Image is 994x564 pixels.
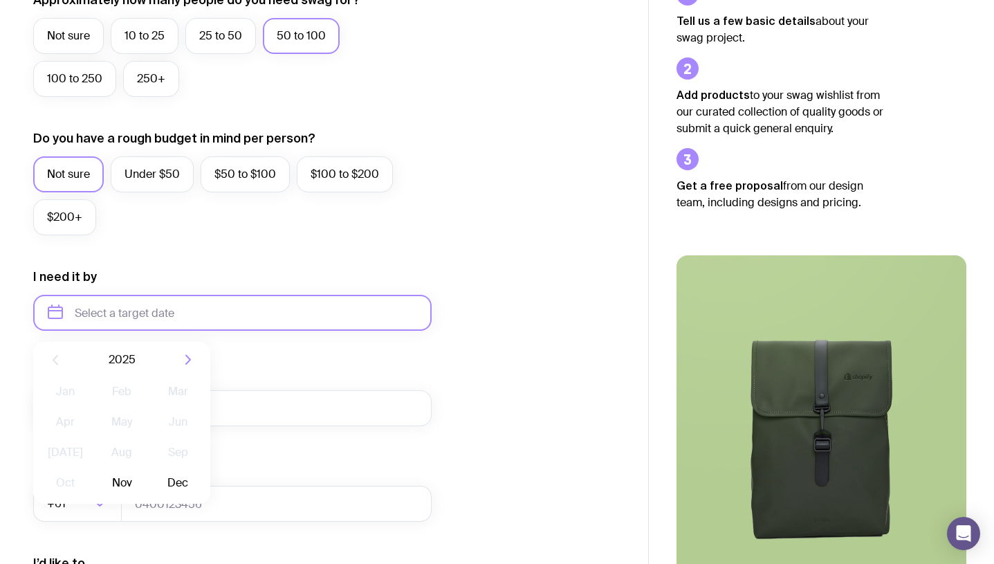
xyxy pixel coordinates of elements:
[96,439,147,466] button: Aug
[201,156,290,192] label: $50 to $100
[677,12,884,46] p: about your swag project.
[153,439,203,466] button: Sep
[33,486,122,522] div: Search for option
[40,469,91,497] button: Oct
[677,87,884,137] p: to your swag wishlist from our curated collection of quality goods or submit a quick general enqu...
[121,486,432,522] input: 0400123456
[33,156,104,192] label: Not sure
[185,18,256,54] label: 25 to 50
[68,486,90,522] input: Search for option
[33,130,315,147] label: Do you have a rough budget in mind per person?
[297,156,393,192] label: $100 to $200
[677,177,884,211] p: from our design team, including designs and pricing.
[47,486,68,522] span: +61
[153,469,203,497] button: Dec
[96,378,147,406] button: Feb
[109,352,136,368] span: 2025
[33,199,96,235] label: $200+
[677,179,783,192] strong: Get a free proposal
[33,18,104,54] label: Not sure
[153,408,203,436] button: Jun
[123,61,179,97] label: 250+
[677,15,816,27] strong: Tell us a few basic details
[677,89,750,101] strong: Add products
[96,469,147,497] button: Nov
[96,408,147,436] button: May
[40,439,91,466] button: [DATE]
[40,378,91,406] button: Jan
[153,378,203,406] button: Mar
[111,18,178,54] label: 10 to 25
[947,517,980,550] div: Open Intercom Messenger
[263,18,340,54] label: 50 to 100
[33,269,97,285] label: I need it by
[33,295,432,331] input: Select a target date
[33,390,432,426] input: you@email.com
[40,408,91,436] button: Apr
[33,61,116,97] label: 100 to 250
[111,156,194,192] label: Under $50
